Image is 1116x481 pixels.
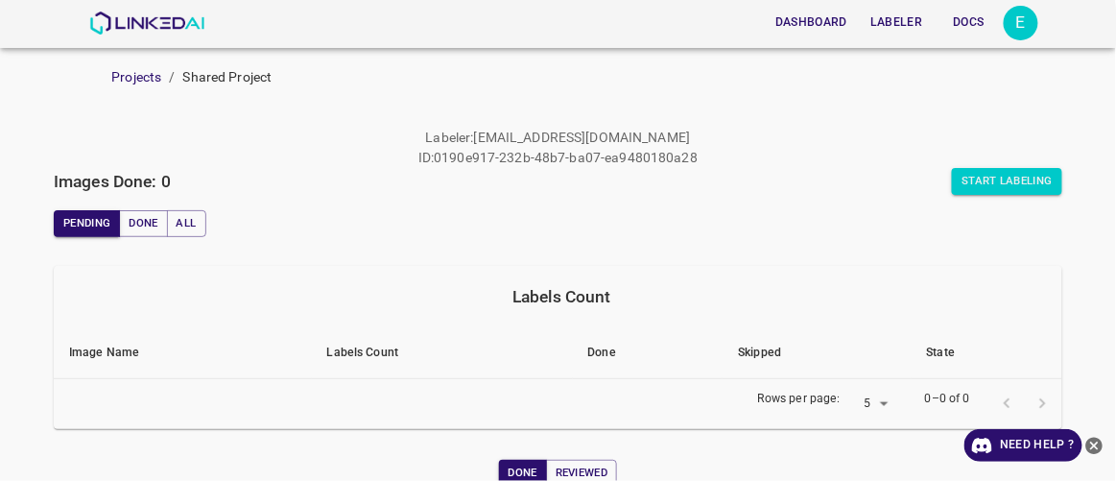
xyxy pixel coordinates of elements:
div: Labels Count [69,283,1055,310]
h6: Images Done: 0 [54,168,171,195]
p: 0190e917-232b-48b7-ba07-ea9480180a28 [434,148,698,168]
div: 5 [848,392,894,418]
p: Rows per page: [757,391,841,408]
p: Shared Project [183,67,273,87]
a: Labeler [859,3,934,42]
button: Done [119,210,167,237]
button: Open settings [1004,6,1038,40]
th: Labels Count [312,327,573,379]
button: Dashboard [768,7,855,38]
p: [EMAIL_ADDRESS][DOMAIN_NAME] [474,128,691,148]
th: Done [573,327,724,379]
nav: breadcrumb [111,67,1116,87]
button: Start Labeling [952,168,1062,195]
button: Pending [54,210,120,237]
button: Labeler [863,7,930,38]
button: All [167,210,206,237]
a: Projects [111,69,161,84]
p: 0–0 of 0 [925,391,970,408]
button: Docs [938,7,1000,38]
a: Need Help ? [964,429,1082,462]
th: Image Name [54,327,312,379]
img: LinkedAI [89,12,205,35]
th: Skipped [723,327,911,379]
a: Docs [935,3,1004,42]
li: / [169,67,175,87]
div: E [1004,6,1038,40]
a: Dashboard [764,3,859,42]
p: ID : [418,148,434,168]
th: State [912,327,1062,379]
button: close-help [1082,429,1106,462]
p: Labeler : [426,128,474,148]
